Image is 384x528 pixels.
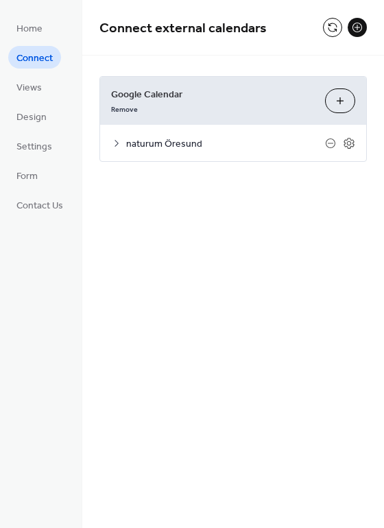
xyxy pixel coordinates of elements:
span: Design [16,110,47,125]
span: Connect [16,51,53,66]
span: Views [16,81,42,95]
span: Google Calendar [111,88,314,102]
span: Home [16,22,43,36]
span: Contact Us [16,199,63,213]
a: Settings [8,134,60,157]
span: Connect external calendars [99,15,267,42]
a: Form [8,164,46,187]
a: Views [8,75,50,98]
span: naturum Öresund [126,137,325,152]
a: Home [8,16,51,39]
span: Settings [16,140,52,154]
span: Form [16,169,38,184]
a: Connect [8,46,61,69]
a: Design [8,105,55,128]
span: Remove [111,105,138,115]
a: Contact Us [8,193,71,216]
